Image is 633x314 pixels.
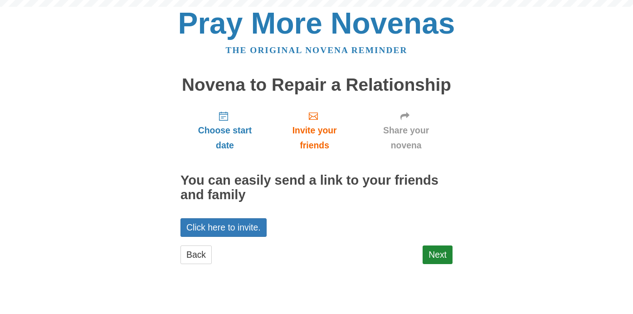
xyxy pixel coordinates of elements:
[180,245,212,264] a: Back
[180,173,453,202] h2: You can easily send a link to your friends and family
[423,245,453,264] a: Next
[178,6,455,40] a: Pray More Novenas
[269,103,360,157] a: Invite your friends
[180,218,267,237] a: Click here to invite.
[360,103,453,157] a: Share your novena
[278,123,351,153] span: Invite your friends
[369,123,443,153] span: Share your novena
[226,45,408,55] a: The original novena reminder
[190,123,260,153] span: Choose start date
[180,103,269,157] a: Choose start date
[180,75,453,95] h1: Novena to Repair a Relationship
